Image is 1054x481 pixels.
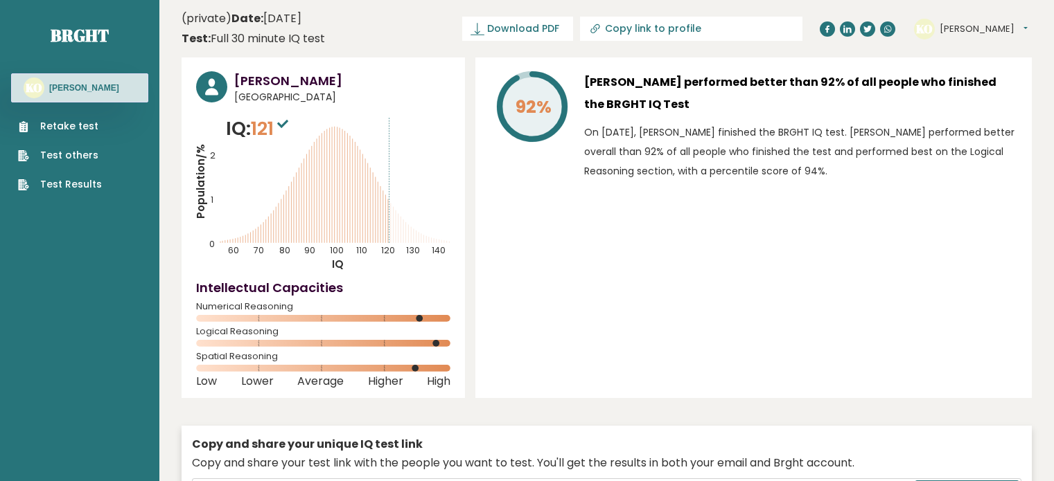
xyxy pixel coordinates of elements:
[940,22,1028,36] button: [PERSON_NAME]
[196,379,217,384] span: Low
[462,17,573,41] a: Download PDF
[297,379,344,384] span: Average
[584,122,1017,181] p: On [DATE], [PERSON_NAME] finished the BRGHT IQ test. [PERSON_NAME] performed better overall than ...
[231,10,263,26] b: Date:
[18,119,102,134] a: Retake test
[18,148,102,163] a: Test others
[51,24,109,46] a: Brght
[584,71,1017,116] h3: [PERSON_NAME] performed better than 92% of all people who finished the BRGHT IQ Test
[406,244,420,256] tspan: 130
[229,244,240,256] tspan: 60
[234,90,450,105] span: [GEOGRAPHIC_DATA]
[192,436,1021,453] div: Copy and share your unique IQ test link
[516,95,552,119] tspan: 92%
[487,21,559,36] span: Download PDF
[192,455,1021,471] div: Copy and share your test link with the people you want to test. You'll get the results in both yo...
[209,238,215,250] tspan: 0
[182,30,211,46] b: Test:
[304,244,315,256] tspan: 90
[427,379,450,384] span: High
[234,71,450,90] h3: [PERSON_NAME]
[196,304,450,309] span: Numerical Reasoning
[193,144,208,219] tspan: Population/%
[182,10,325,47] div: (private)
[211,194,213,206] tspan: 1
[196,329,450,334] span: Logical Reasoning
[210,149,216,161] tspan: 2
[231,10,301,27] time: [DATE]
[330,244,344,256] tspan: 100
[254,244,264,256] tspan: 70
[182,30,325,47] div: Full 30 minute IQ test
[18,177,102,192] a: Test Results
[356,244,367,256] tspan: 110
[432,244,446,256] tspan: 140
[332,257,344,271] tspan: IQ
[916,20,933,36] text: KO
[26,80,42,96] text: KO
[381,244,395,256] tspan: 120
[196,354,450,359] span: Spatial Reasoning
[226,115,292,143] p: IQ:
[196,278,450,297] h4: Intellectual Capacities
[241,379,274,384] span: Lower
[368,379,403,384] span: Higher
[49,82,119,93] h3: [PERSON_NAME]
[251,116,292,141] span: 121
[279,244,290,256] tspan: 80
